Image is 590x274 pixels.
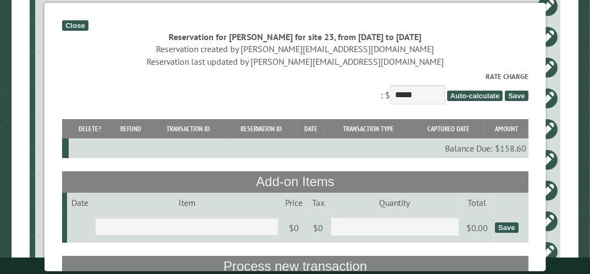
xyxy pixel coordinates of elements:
[40,247,110,258] div: 24
[62,31,528,43] div: Reservation for [PERSON_NAME] for site 23, from [DATE] to [DATE]
[40,62,110,73] div: 19
[62,71,528,82] label: Rate Charge
[460,193,493,213] td: Total
[40,124,110,135] div: Tiny Cabin
[329,193,461,213] td: Quantity
[297,119,325,138] th: Date
[308,193,329,213] td: Tax
[62,71,528,107] div: : $
[62,20,88,31] div: Close
[225,119,297,138] th: Reservation ID
[40,154,110,165] div: 16
[485,119,528,138] th: Amount
[40,1,110,12] div: Quartz Inn
[280,193,308,213] td: Price
[114,1,296,12] div: [DATE] - [DATE]
[69,119,111,138] th: Delete?
[62,43,528,55] div: Reservation created by [PERSON_NAME][EMAIL_ADDRESS][DOMAIN_NAME]
[505,91,528,101] span: Save
[40,93,110,104] div: 11
[69,138,528,158] td: Balance Due: $158.60
[62,55,528,68] div: Reservation last updated by [PERSON_NAME][EMAIL_ADDRESS][DOMAIN_NAME]
[62,171,528,192] th: Add-on Items
[280,213,308,243] td: $0
[40,216,110,227] div: 23
[447,91,503,101] span: Auto-calculate
[411,119,485,138] th: Captured Date
[40,185,110,196] div: 17
[40,31,110,42] div: 20
[93,193,280,213] td: Item
[308,213,329,243] td: $0
[325,119,412,138] th: Transaction Type
[66,193,93,213] td: Date
[495,222,518,233] div: Save
[460,213,493,243] td: $0.00
[151,119,226,138] th: Transaction ID
[111,119,151,138] th: Refund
